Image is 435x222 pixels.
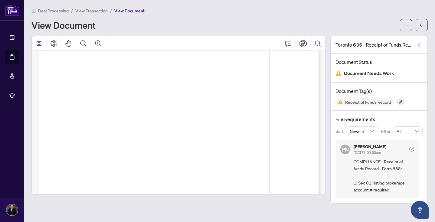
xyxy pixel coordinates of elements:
[350,127,374,136] span: Newest
[335,58,423,66] h4: Document Status
[417,43,421,47] span: edit
[397,127,419,136] span: All
[354,150,381,155] span: [DATE], 09:53am
[354,158,414,194] span: COMPLIANCE - Receipt of funds Record - Form 635: 1. Sec C1, listing brokerage account # required
[335,70,342,76] img: Document Status
[411,201,429,219] button: Open asap
[354,145,386,149] h5: [PERSON_NAME]
[114,8,145,14] span: View Document
[31,9,36,13] span: home
[75,8,108,14] span: View Transaction
[335,87,423,95] h4: Document Tag(s)
[344,69,394,77] span: Document Needs Work
[5,5,19,16] img: logo
[381,128,393,135] p: Filter:
[420,23,424,27] span: arrow-left
[110,7,112,14] li: /
[335,98,343,106] img: Status Icon
[342,145,349,154] span: PN
[409,147,414,152] span: check-circle
[404,23,408,27] span: ellipsis
[31,20,96,30] h1: View Document
[6,204,18,216] img: Profile Icon
[335,116,423,123] h4: File Requirements
[38,8,69,14] span: Deal Processing
[335,128,346,135] p: Sort:
[335,41,411,48] span: Toronto 635 - Receipt of Funds Record-1.pdf
[343,100,394,104] span: Receipt of Funds Record
[71,7,73,14] li: /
